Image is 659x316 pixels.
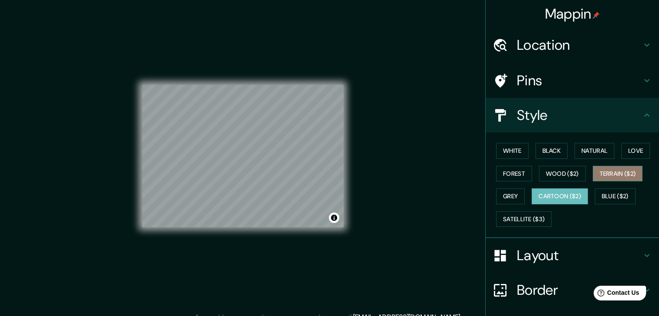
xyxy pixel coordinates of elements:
[486,273,659,307] div: Border
[496,166,532,182] button: Forest
[536,143,568,159] button: Black
[545,5,600,23] h4: Mappin
[575,143,614,159] button: Natural
[582,282,649,306] iframe: Help widget launcher
[517,106,642,124] h4: Style
[517,36,642,54] h4: Location
[593,166,643,182] button: Terrain ($2)
[539,166,586,182] button: Wood ($2)
[517,72,642,89] h4: Pins
[486,98,659,132] div: Style
[595,188,636,204] button: Blue ($2)
[517,247,642,264] h4: Layout
[532,188,588,204] button: Cartoon ($2)
[621,143,650,159] button: Love
[486,63,659,98] div: Pins
[486,238,659,273] div: Layout
[496,143,529,159] button: White
[329,213,339,223] button: Toggle attribution
[496,211,552,227] button: Satellite ($3)
[486,28,659,62] div: Location
[517,281,642,299] h4: Border
[142,85,344,227] canvas: Map
[593,12,600,19] img: pin-icon.png
[496,188,525,204] button: Grey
